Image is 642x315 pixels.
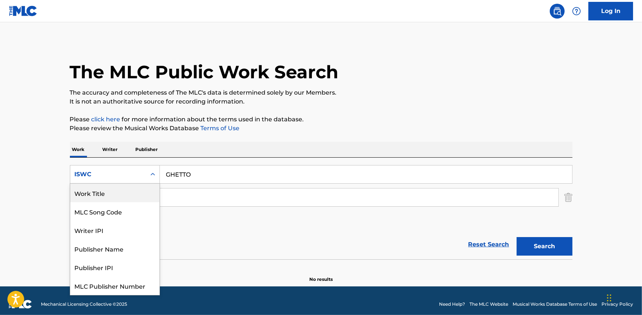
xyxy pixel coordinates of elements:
[70,276,159,295] div: MLC Publisher Number
[517,237,572,256] button: Search
[550,4,565,19] a: Public Search
[439,301,465,308] a: Need Help?
[133,142,160,157] p: Publisher
[70,258,159,276] div: Publisher IPI
[70,221,159,239] div: Writer IPI
[564,188,572,207] img: Delete Criterion
[75,170,142,179] div: ISWC
[70,61,339,83] h1: The MLC Public Work Search
[569,4,584,19] div: Help
[70,202,159,221] div: MLC Song Code
[91,116,120,123] a: click here
[553,7,562,16] img: search
[70,142,87,157] p: Work
[605,279,642,315] iframe: Chat Widget
[470,301,508,308] a: The MLC Website
[513,301,597,308] a: Musical Works Database Terms of Use
[70,124,572,133] p: Please review the Musical Works Database
[70,239,159,258] div: Publisher Name
[100,142,120,157] p: Writer
[9,6,38,16] img: MLC Logo
[199,125,240,132] a: Terms of Use
[572,7,581,16] img: help
[70,184,159,202] div: Work Title
[70,115,572,124] p: Please for more information about the terms used in the database.
[70,88,572,97] p: The accuracy and completeness of The MLC's data is determined solely by our Members.
[588,2,633,20] a: Log In
[607,287,612,309] div: Drag
[70,165,572,259] form: Search Form
[41,301,127,308] span: Mechanical Licensing Collective © 2025
[465,236,513,253] a: Reset Search
[601,301,633,308] a: Privacy Policy
[309,267,333,283] p: No results
[70,97,572,106] p: It is not an authoritative source for recording information.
